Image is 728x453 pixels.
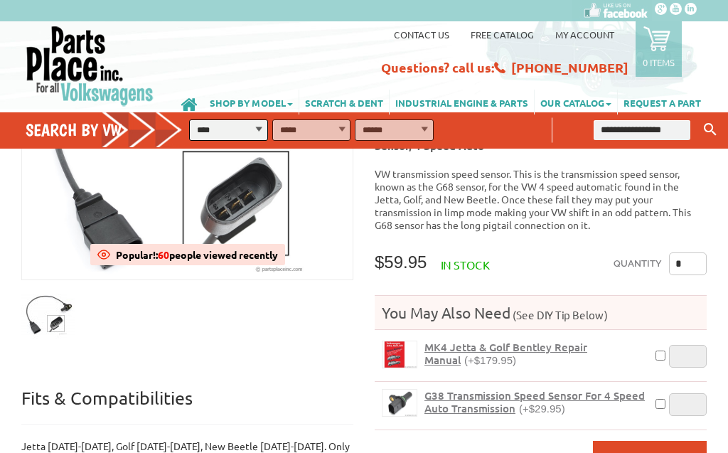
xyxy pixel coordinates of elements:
h4: Search by VW [26,119,192,140]
span: In stock [441,257,490,272]
a: 0 items [636,21,682,77]
a: SCRATCH & DENT [299,90,389,114]
a: OUR CATALOG [535,90,617,114]
a: G38 Transmission Speed Sensor For 4 Speed Auto Transmission [382,389,417,417]
span: (See DIY Tip Below) [510,308,608,321]
a: INDUSTRIAL ENGINE & PARTS [390,90,534,114]
img: G68 Transmission Speed Sensor For 4 Speed Auto Transmission [22,21,353,279]
span: MK4 Jetta & Golf Bentley Repair Manual [424,340,587,367]
button: Keyword Search [700,118,721,142]
img: G38 Transmission Speed Sensor For 4 Speed Auto Transmission [382,390,417,416]
p: Fits & Compatibilities [21,387,353,425]
img: MK4 Jetta & Golf Bentley Repair Manual [382,341,417,368]
span: G38 Transmission Speed Sensor For 4 Speed Auto Transmission [424,388,645,415]
a: MK4 Jetta & Golf Bentley Repair Manual(+$179.95) [424,341,646,367]
a: G38 Transmission Speed Sensor For 4 Speed Auto Transmission(+$29.95) [424,389,646,415]
img: G68 Transmission Speed Sensor For 4 Speed Auto Transmission [21,288,75,341]
a: SHOP BY MODEL [204,90,299,114]
p: 0 items [643,56,675,68]
a: My Account [555,28,614,41]
a: Contact us [394,28,449,41]
span: (+$179.95) [464,354,516,366]
a: Free Catalog [471,28,534,41]
p: VW transmission speed sensor. This is the transmission speed sensor, known as the G68 sensor, for... [375,167,707,231]
img: Parts Place Inc! [25,25,155,107]
a: REQUEST A PART [618,90,707,114]
a: MK4 Jetta & Golf Bentley Repair Manual [382,341,417,368]
label: Quantity [614,252,662,275]
h4: You May Also Need [375,303,707,322]
span: $59.95 [375,252,427,272]
span: (+$29.95) [519,403,565,415]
